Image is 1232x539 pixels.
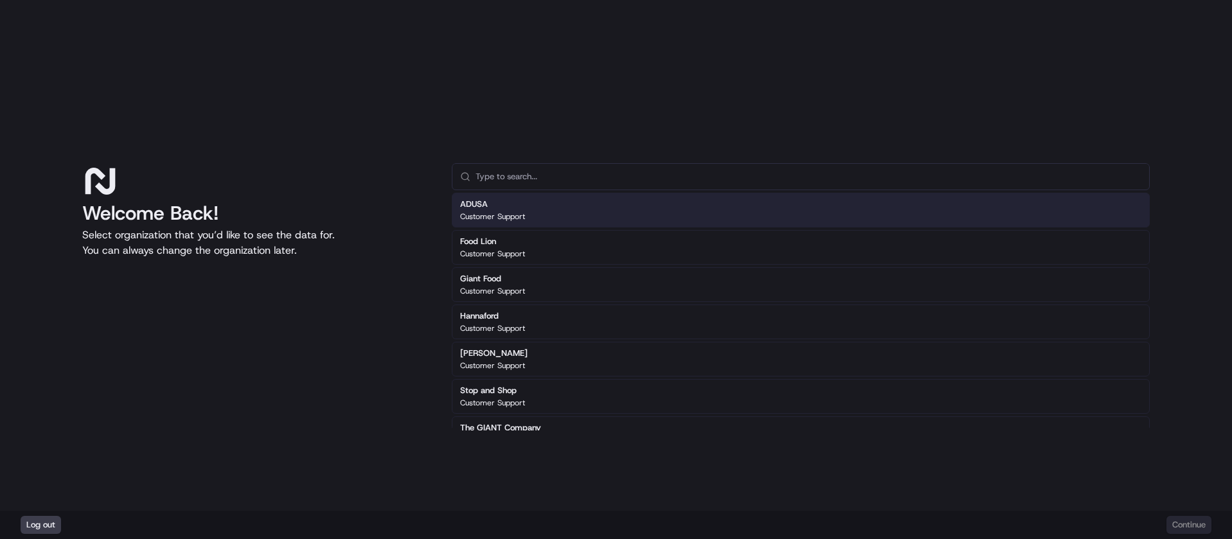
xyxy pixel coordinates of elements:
p: Customer Support [460,249,525,259]
h2: Giant Food [460,273,525,285]
div: Suggestions [452,190,1150,454]
h2: ADUSA [460,199,525,210]
h2: Hannaford [460,310,525,322]
p: Customer Support [460,323,525,333]
button: Log out [21,516,61,534]
p: Customer Support [460,211,525,222]
p: Customer Support [460,286,525,296]
p: Customer Support [460,398,525,408]
h1: Welcome Back! [82,202,431,225]
input: Type to search... [476,164,1141,190]
h2: Stop and Shop [460,385,525,396]
h2: The GIANT Company [460,422,541,434]
h2: [PERSON_NAME] [460,348,528,359]
h2: Food Lion [460,236,525,247]
p: Select organization that you’d like to see the data for. You can always change the organization l... [82,227,431,258]
p: Customer Support [460,360,525,371]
